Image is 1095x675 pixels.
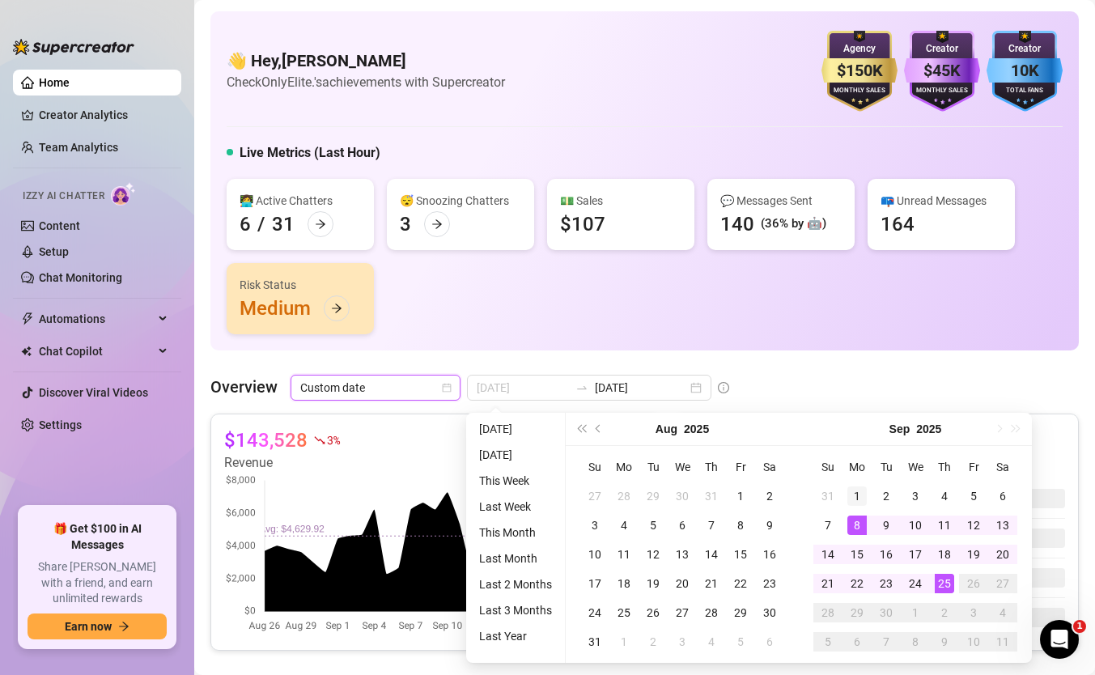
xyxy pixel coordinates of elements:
th: Sa [988,452,1017,482]
td: 2025-09-07 [813,511,842,540]
div: 😴 Snoozing Chatters [400,192,521,210]
td: 2025-10-09 [930,627,959,656]
td: 2025-08-27 [668,598,697,627]
div: 4 [935,486,954,506]
article: $143,528 [224,427,308,453]
td: 2025-09-12 [959,511,988,540]
td: 2025-09-21 [813,569,842,598]
div: 164 [881,211,915,237]
a: Creator Analytics [39,102,168,128]
span: to [575,381,588,394]
td: 2025-08-19 [639,569,668,598]
div: 10 [964,632,983,652]
td: 2025-07-29 [639,482,668,511]
td: 2025-09-25 [930,569,959,598]
td: 2025-09-18 [930,540,959,569]
a: Chat Monitoring [39,271,122,284]
div: Risk Status [240,276,361,294]
div: 140 [720,211,754,237]
div: 11 [935,516,954,535]
td: 2025-09-04 [697,627,726,656]
span: arrow-right [118,621,129,632]
div: 14 [702,545,721,564]
div: 1 [847,486,867,506]
td: 2025-08-14 [697,540,726,569]
td: 2025-08-12 [639,540,668,569]
td: 2025-09-05 [959,482,988,511]
td: 2025-10-08 [901,627,930,656]
div: 29 [847,603,867,622]
span: Chat Copilot [39,338,154,364]
td: 2025-09-06 [988,482,1017,511]
div: 19 [964,545,983,564]
div: Monthly Sales [821,86,898,96]
img: AI Chatter [111,182,136,206]
div: 20 [673,574,692,593]
td: 2025-08-05 [639,511,668,540]
td: 2025-09-08 [842,511,872,540]
td: 2025-09-27 [988,569,1017,598]
td: 2025-08-21 [697,569,726,598]
td: 2025-09-02 [639,627,668,656]
div: 5 [964,486,983,506]
span: Share [PERSON_NAME] with a friend, and earn unlimited rewards [28,559,167,607]
div: 12 [643,545,663,564]
td: 2025-09-22 [842,569,872,598]
td: 2025-08-22 [726,569,755,598]
div: 31 [272,211,295,237]
td: 2025-08-13 [668,540,697,569]
td: 2025-09-17 [901,540,930,569]
div: 15 [847,545,867,564]
div: 3 [964,603,983,622]
a: Settings [39,418,82,431]
div: Agency [821,41,898,57]
td: 2025-09-19 [959,540,988,569]
td: 2025-08-11 [609,540,639,569]
div: 8 [731,516,750,535]
td: 2025-09-01 [609,627,639,656]
div: 👩‍💻 Active Chatters [240,192,361,210]
div: 28 [702,603,721,622]
td: 2025-10-03 [959,598,988,627]
div: 3 [906,486,925,506]
span: Custom date [300,376,451,400]
div: 5 [643,516,663,535]
td: 2025-09-26 [959,569,988,598]
div: 16 [876,545,896,564]
li: Last 3 Months [473,601,558,620]
button: Choose a month [656,413,677,445]
div: 💵 Sales [560,192,681,210]
iframe: Intercom live chat [1040,620,1079,659]
div: 4 [614,516,634,535]
h4: 👋 Hey, [PERSON_NAME] [227,49,505,72]
td: 2025-08-28 [697,598,726,627]
div: 30 [876,603,896,622]
span: fall [314,435,325,446]
th: Su [580,452,609,482]
div: 18 [935,545,954,564]
td: 2025-09-29 [842,598,872,627]
td: 2025-08-01 [726,482,755,511]
div: $107 [560,211,605,237]
div: 23 [760,574,779,593]
th: Th [697,452,726,482]
td: 2025-09-10 [901,511,930,540]
td: 2025-07-30 [668,482,697,511]
td: 2025-08-03 [580,511,609,540]
article: Check OnlyElite.'s achievements with Supercreator [227,72,505,92]
td: 2025-09-03 [901,482,930,511]
div: Total Fans [987,86,1063,96]
img: gold-badge-CigiZidd.svg [821,31,898,112]
td: 2025-07-27 [580,482,609,511]
div: 24 [906,574,925,593]
th: We [668,452,697,482]
div: 21 [702,574,721,593]
div: 8 [847,516,867,535]
td: 2025-10-06 [842,627,872,656]
td: 2025-10-11 [988,627,1017,656]
div: 13 [673,545,692,564]
td: 2025-09-16 [872,540,901,569]
div: 9 [935,632,954,652]
td: 2025-10-02 [930,598,959,627]
td: 2025-08-18 [609,569,639,598]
